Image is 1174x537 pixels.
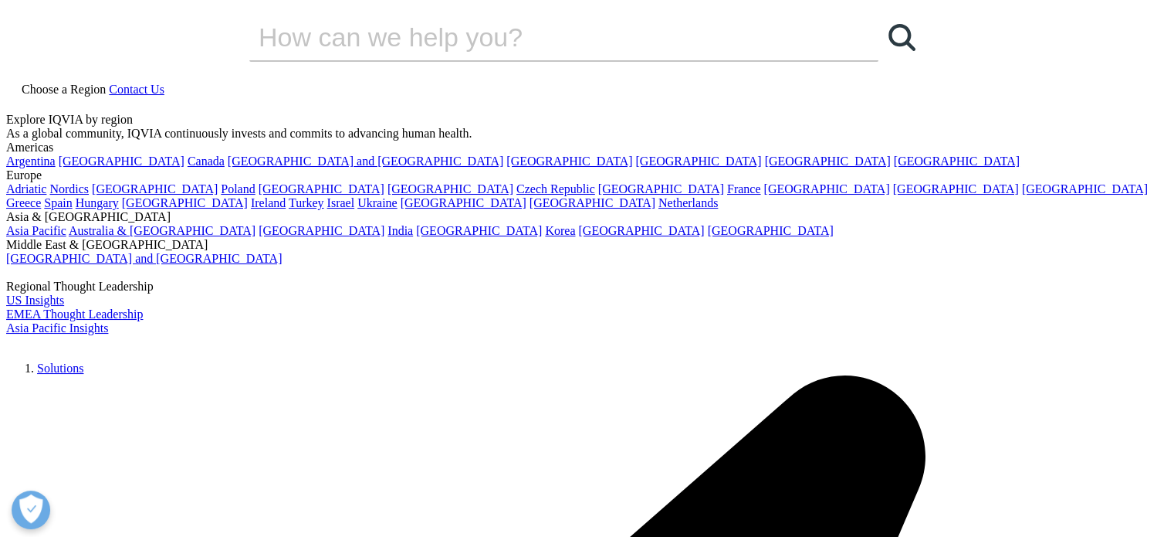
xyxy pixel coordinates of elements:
[6,210,1168,224] div: Asia & [GEOGRAPHIC_DATA]
[387,182,513,195] a: [GEOGRAPHIC_DATA]
[69,224,255,237] a: Australia & [GEOGRAPHIC_DATA]
[401,196,526,209] a: [GEOGRAPHIC_DATA]
[6,224,66,237] a: Asia Pacific
[6,155,56,168] a: Argentina
[708,224,834,237] a: [GEOGRAPHIC_DATA]
[249,14,834,60] input: Search
[1022,182,1148,195] a: [GEOGRAPHIC_DATA]
[22,83,106,96] span: Choose a Region
[6,252,282,265] a: [GEOGRAPHIC_DATA] and [GEOGRAPHIC_DATA]
[44,196,72,209] a: Spain
[416,224,542,237] a: [GEOGRAPHIC_DATA]
[59,155,184,168] a: [GEOGRAPHIC_DATA]
[6,321,108,335] a: Asia Pacific Insights
[12,491,50,529] button: Open Preferences
[357,196,398,209] a: Ukraine
[635,155,761,168] a: [GEOGRAPHIC_DATA]
[894,155,1020,168] a: [GEOGRAPHIC_DATA]
[893,182,1019,195] a: [GEOGRAPHIC_DATA]
[598,182,724,195] a: [GEOGRAPHIC_DATA]
[76,196,119,209] a: Hungary
[506,155,632,168] a: [GEOGRAPHIC_DATA]
[6,308,143,321] a: EMEA Thought Leadership
[6,196,41,209] a: Greece
[6,294,64,307] a: US Insights
[228,155,503,168] a: [GEOGRAPHIC_DATA] and [GEOGRAPHIC_DATA]
[763,182,889,195] a: [GEOGRAPHIC_DATA]
[49,182,89,195] a: Nordics
[6,113,1168,127] div: Explore IQVIA by region
[289,196,324,209] a: Turkey
[37,362,83,375] a: Solutions
[122,196,248,209] a: [GEOGRAPHIC_DATA]
[516,182,595,195] a: Czech Republic
[6,238,1168,252] div: Middle East & [GEOGRAPHIC_DATA]
[727,182,761,195] a: France
[387,224,413,237] a: India
[545,224,575,237] a: Korea
[578,224,704,237] a: [GEOGRAPHIC_DATA]
[259,182,384,195] a: [GEOGRAPHIC_DATA]
[658,196,718,209] a: Netherlands
[6,141,1168,155] div: Americas
[6,182,46,195] a: Adriatic
[6,168,1168,182] div: Europe
[6,127,1168,141] div: As a global community, IQVIA continuously invests and commits to advancing human health.
[109,83,164,96] a: Contact Us
[327,196,355,209] a: Israel
[765,155,891,168] a: [GEOGRAPHIC_DATA]
[92,182,218,195] a: [GEOGRAPHIC_DATA]
[221,182,255,195] a: Poland
[251,196,286,209] a: Ireland
[529,196,655,209] a: [GEOGRAPHIC_DATA]
[188,155,225,168] a: Canada
[259,224,384,237] a: [GEOGRAPHIC_DATA]
[6,280,1168,294] div: Regional Thought Leadership
[888,24,915,51] svg: Search
[878,14,925,60] a: Search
